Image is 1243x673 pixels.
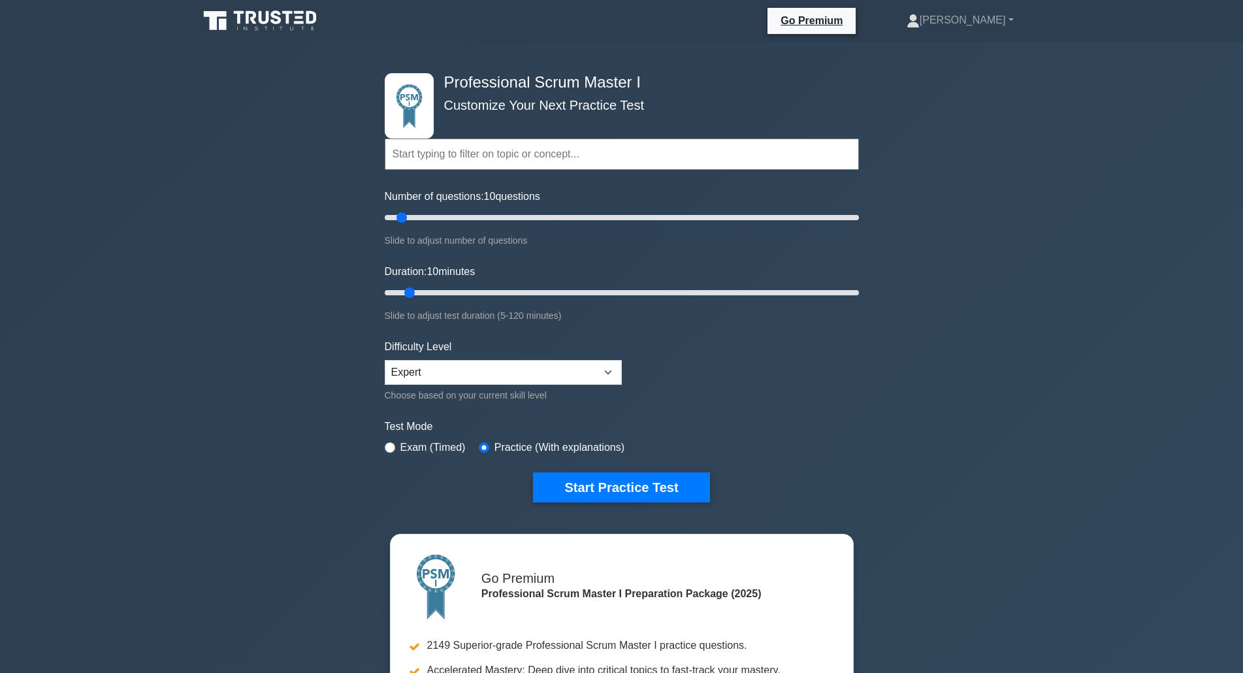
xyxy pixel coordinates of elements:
div: Slide to adjust number of questions [385,233,859,248]
div: Slide to adjust test duration (5-120 minutes) [385,308,859,323]
input: Start typing to filter on topic or concept... [385,139,859,170]
label: Duration: minutes [385,264,476,280]
a: Go Premium [773,12,850,29]
span: 10 [484,191,496,202]
div: Choose based on your current skill level [385,387,622,403]
label: Exam (Timed) [400,440,466,455]
span: 10 [427,266,438,277]
label: Difficulty Level [385,339,452,355]
label: Test Mode [385,419,859,435]
button: Start Practice Test [533,472,709,502]
label: Number of questions: questions [385,189,540,205]
h4: Professional Scrum Master I [439,73,795,92]
a: [PERSON_NAME] [875,7,1045,33]
label: Practice (With explanations) [494,440,624,455]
